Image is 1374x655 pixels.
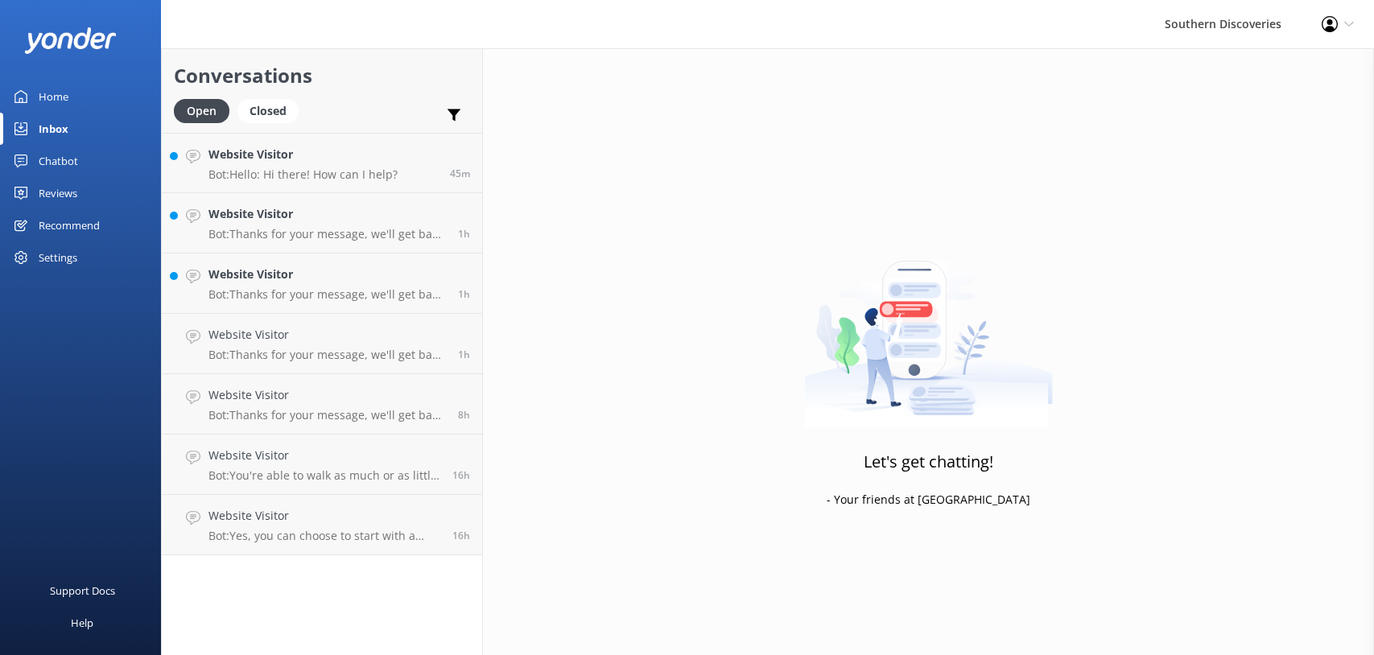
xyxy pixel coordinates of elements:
p: Bot: Thanks for your message, we'll get back to you as soon as we can. You're also welcome to kee... [208,348,446,362]
span: Oct 12 2025 07:43pm (UTC +13:00) Pacific/Auckland [452,529,470,542]
a: Open [174,101,237,119]
h4: Website Visitor [208,146,398,163]
div: Support Docs [50,575,115,607]
h4: Website Visitor [208,266,446,283]
div: Open [174,99,229,123]
p: Bot: Yes, you can choose to start with a Milford Sound Nature Cruise and then proceed to the Milf... [208,529,440,543]
p: Bot: Thanks for your message, we'll get back to you as soon as we can. You're also welcome to kee... [208,227,446,241]
p: Bot: Hello: Hi there! How can I help? [208,167,398,182]
a: Closed [237,101,307,119]
img: yonder-white-logo.png [24,27,117,54]
a: Website VisitorBot:Thanks for your message, we'll get back to you as soon as we can. You're also ... [162,314,482,374]
div: Help [71,607,93,639]
div: Inbox [39,113,68,145]
div: Settings [39,241,77,274]
img: artwork of a man stealing a conversation from at giant smartphone [804,227,1053,428]
span: Oct 12 2025 07:45pm (UTC +13:00) Pacific/Auckland [452,468,470,482]
h4: Website Visitor [208,205,446,223]
h4: Website Visitor [208,326,446,344]
div: Reviews [39,177,77,209]
a: Website VisitorBot:Yes, you can choose to start with a Milford Sound Nature Cruise and then proce... [162,495,482,555]
p: Bot: Thanks for your message, we'll get back to you as soon as we can. You're also welcome to kee... [208,408,446,422]
span: Oct 13 2025 11:21am (UTC +13:00) Pacific/Auckland [458,227,470,241]
a: Website VisitorBot:Thanks for your message, we'll get back to you as soon as we can. You're also ... [162,193,482,253]
h4: Website Visitor [208,507,440,525]
div: Home [39,80,68,113]
p: Bot: You're able to walk as much or as little as you'd prefer as this isn't a loop track. [208,468,440,483]
h4: Website Visitor [208,386,446,404]
a: Website VisitorBot:You're able to walk as much or as little as you'd prefer as this isn't a loop ... [162,435,482,495]
a: Website VisitorBot:Hello: Hi there! How can I help?45m [162,133,482,193]
p: Bot: Thanks for your message, we'll get back to you as soon as we can. You're also welcome to kee... [208,287,446,302]
div: Closed [237,99,299,123]
h3: Let's get chatting! [864,449,993,475]
span: Oct 13 2025 11:46am (UTC +13:00) Pacific/Auckland [450,167,470,180]
span: Oct 13 2025 10:31am (UTC +13:00) Pacific/Auckland [458,348,470,361]
span: Oct 13 2025 11:00am (UTC +13:00) Pacific/Auckland [458,287,470,301]
a: Website VisitorBot:Thanks for your message, we'll get back to you as soon as we can. You're also ... [162,374,482,435]
div: Recommend [39,209,100,241]
div: Chatbot [39,145,78,177]
p: - Your friends at [GEOGRAPHIC_DATA] [827,491,1030,509]
a: Website VisitorBot:Thanks for your message, we'll get back to you as soon as we can. You're also ... [162,253,482,314]
span: Oct 13 2025 04:10am (UTC +13:00) Pacific/Auckland [458,408,470,422]
h4: Website Visitor [208,447,440,464]
h2: Conversations [174,60,470,91]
